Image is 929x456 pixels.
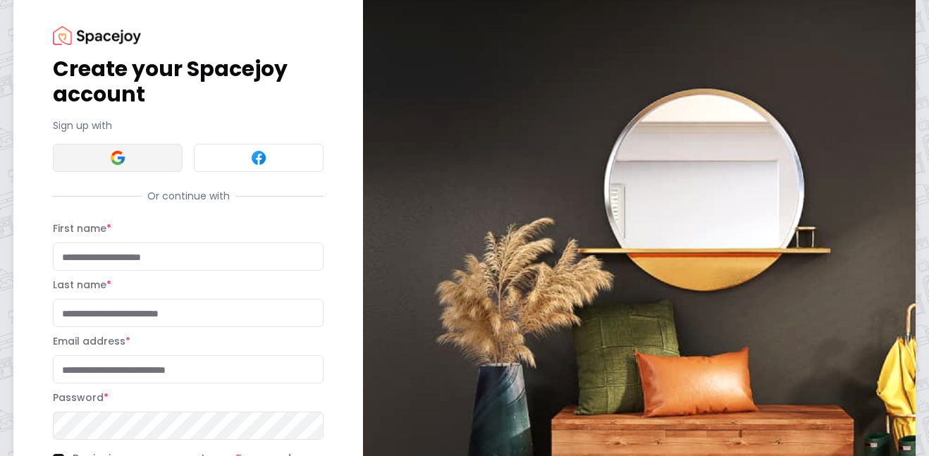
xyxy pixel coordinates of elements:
[53,26,141,45] img: Spacejoy Logo
[53,390,109,405] label: Password
[53,334,130,348] label: Email address
[53,118,324,133] p: Sign up with
[53,56,324,107] h1: Create your Spacejoy account
[250,149,267,166] img: Facebook signin
[142,189,235,203] span: Or continue with
[53,221,111,235] label: First name
[109,149,126,166] img: Google signin
[53,278,111,292] label: Last name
